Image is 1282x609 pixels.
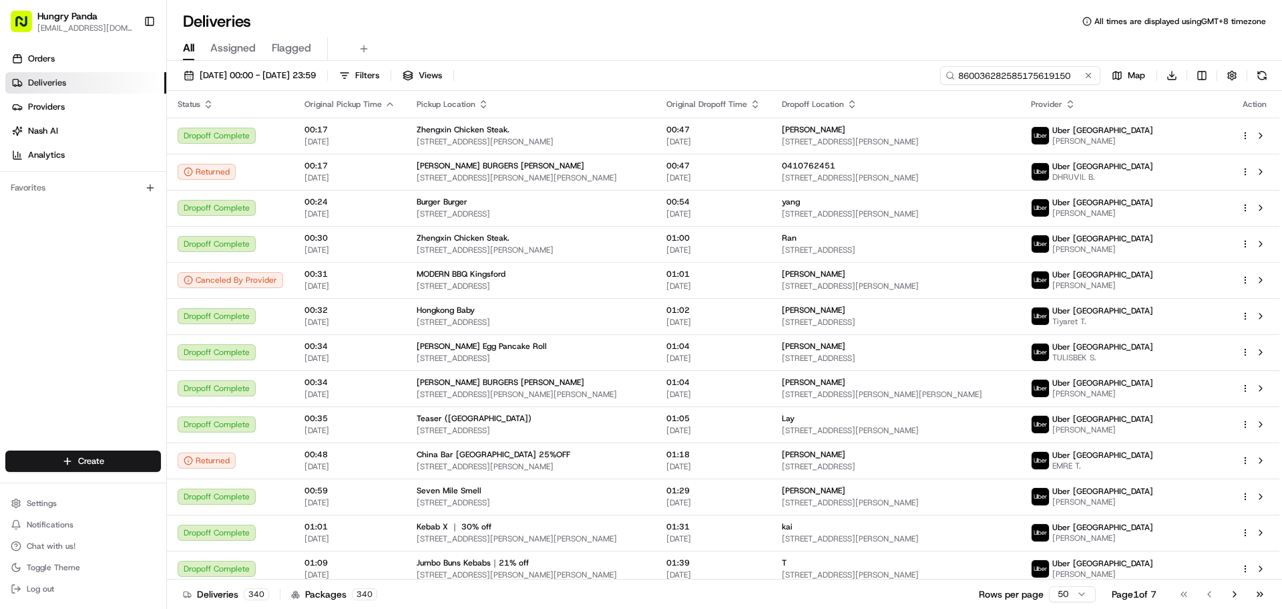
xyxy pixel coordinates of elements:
[782,172,1010,183] span: [STREET_ADDRESS][PERSON_NAME]
[666,269,761,279] span: 01:01
[291,588,377,601] div: Packages
[1052,233,1153,244] span: Uber [GEOGRAPHIC_DATA]
[5,144,166,166] a: Analytics
[666,497,761,508] span: [DATE]
[1052,558,1153,569] span: Uber [GEOGRAPHIC_DATA]
[782,209,1010,219] span: [STREET_ADDRESS][PERSON_NAME]
[782,558,787,568] span: T
[666,341,761,352] span: 01:04
[27,519,73,530] span: Notifications
[782,124,845,135] span: [PERSON_NAME]
[304,449,395,460] span: 00:48
[417,497,645,508] span: [STREET_ADDRESS]
[666,389,761,400] span: [DATE]
[979,588,1044,601] p: Rows per page
[666,160,761,171] span: 00:47
[27,541,75,552] span: Chat with us!
[1128,70,1145,82] span: Map
[1032,560,1049,578] img: uber-new-logo.jpeg
[304,209,395,219] span: [DATE]
[417,160,584,171] span: [PERSON_NAME] BURGERS [PERSON_NAME]
[417,353,645,364] span: [STREET_ADDRESS]
[178,272,283,288] div: Canceled By Provider
[1032,344,1049,361] img: uber-new-logo.jpeg
[782,485,845,496] span: [PERSON_NAME]
[1052,342,1153,352] span: Uber [GEOGRAPHIC_DATA]
[78,455,104,467] span: Create
[178,453,236,469] div: Returned
[666,317,761,328] span: [DATE]
[304,353,395,364] span: [DATE]
[666,449,761,460] span: 01:18
[666,461,761,472] span: [DATE]
[782,389,1010,400] span: [STREET_ADDRESS][PERSON_NAME][PERSON_NAME]
[417,124,509,135] span: Zhengxin Chicken Steak.
[1032,235,1049,253] img: uber-new-logo.jpeg
[1052,569,1153,580] span: [PERSON_NAME]
[183,588,269,601] div: Deliveries
[417,197,467,207] span: Burger Burger
[666,233,761,243] span: 01:00
[304,160,395,171] span: 00:17
[183,40,194,56] span: All
[1052,486,1153,497] span: Uber [GEOGRAPHIC_DATA]
[417,425,645,436] span: [STREET_ADDRESS]
[782,341,845,352] span: [PERSON_NAME]
[417,521,491,532] span: Kebab X ｜ 30% off
[304,233,395,243] span: 00:30
[1106,66,1151,85] button: Map
[1032,524,1049,541] img: uber-new-logo.jpeg
[666,172,761,183] span: [DATE]
[417,245,645,255] span: [STREET_ADDRESS][PERSON_NAME]
[5,580,161,598] button: Log out
[666,425,761,436] span: [DATE]
[5,451,161,472] button: Create
[5,48,166,70] a: Orders
[1052,533,1153,543] span: [PERSON_NAME]
[666,558,761,568] span: 01:39
[417,413,531,424] span: Teaser ([GEOGRAPHIC_DATA])
[782,413,795,424] span: Lay
[28,77,66,89] span: Deliveries
[1052,497,1153,507] span: [PERSON_NAME]
[304,558,395,568] span: 01:09
[666,533,761,544] span: [DATE]
[352,588,377,600] div: 340
[304,305,395,316] span: 00:32
[417,281,645,291] span: [STREET_ADDRESS]
[782,570,1010,580] span: [STREET_ADDRESS][PERSON_NAME]
[782,305,845,316] span: [PERSON_NAME]
[417,461,645,472] span: [STREET_ADDRESS][PERSON_NAME]
[1032,308,1049,325] img: uber-new-logo.jpeg
[1032,271,1049,289] img: uber-new-logo.jpeg
[1052,316,1153,327] span: Tiyaret T.
[37,9,97,23] span: Hungry Panda
[782,160,835,171] span: 0410762451
[5,558,161,577] button: Toggle Theme
[5,177,161,199] div: Favorites
[1031,99,1062,110] span: Provider
[666,281,761,291] span: [DATE]
[417,533,645,544] span: [STREET_ADDRESS][PERSON_NAME][PERSON_NAME]
[417,209,645,219] span: [STREET_ADDRESS]
[417,317,645,328] span: [STREET_ADDRESS]
[1094,16,1266,27] span: All times are displayed using GMT+8 timezone
[782,353,1010,364] span: [STREET_ADDRESS]
[1032,416,1049,433] img: uber-new-logo.jpeg
[782,497,1010,508] span: [STREET_ADDRESS][PERSON_NAME]
[28,125,58,137] span: Nash AI
[304,281,395,291] span: [DATE]
[178,99,200,110] span: Status
[782,233,797,243] span: Ran
[666,136,761,147] span: [DATE]
[27,584,54,594] span: Log out
[304,461,395,472] span: [DATE]
[1052,244,1153,255] span: [PERSON_NAME]
[1032,199,1049,217] img: uber-new-logo.jpeg
[782,99,844,110] span: Dropoff Location
[417,389,645,400] span: [STREET_ADDRESS][PERSON_NAME][PERSON_NAME]
[666,353,761,364] span: [DATE]
[782,317,1010,328] span: [STREET_ADDRESS]
[37,23,133,33] button: [EMAIL_ADDRESS][DOMAIN_NAME]
[666,485,761,496] span: 01:29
